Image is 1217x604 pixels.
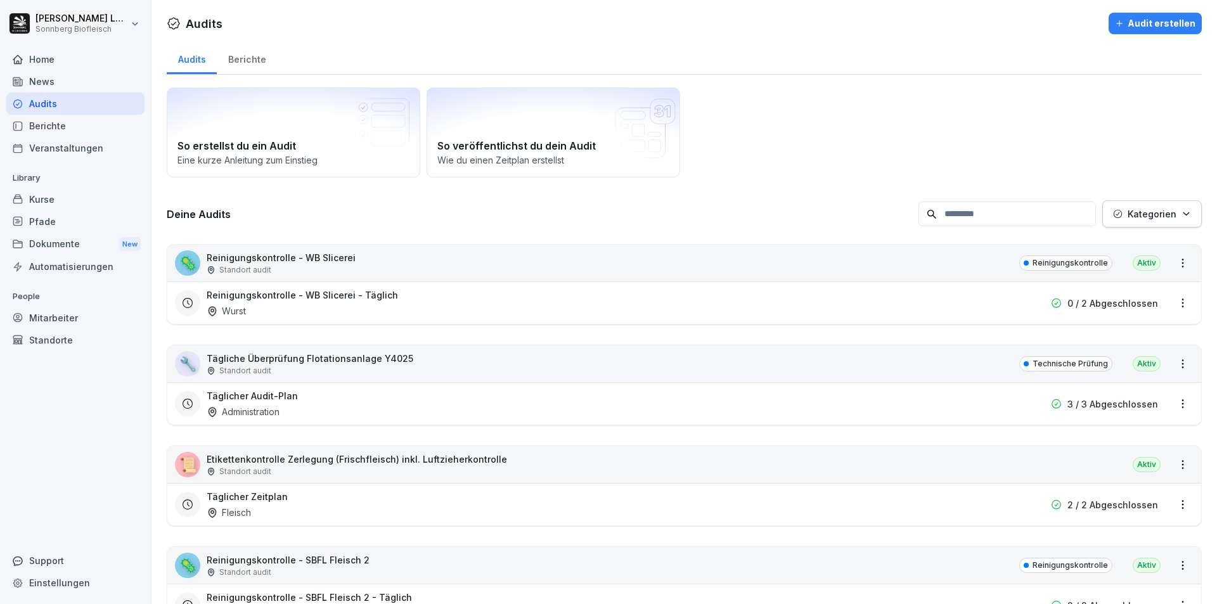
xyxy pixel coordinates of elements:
p: Standort audit [219,365,271,376]
a: Standorte [6,329,145,351]
button: Kategorien [1102,200,1202,228]
p: [PERSON_NAME] Lumetsberger [35,13,128,24]
a: DokumenteNew [6,233,145,256]
h3: Deine Audits [167,207,912,221]
a: Kurse [6,188,145,210]
a: Audits [6,93,145,115]
a: So veröffentlichst du dein AuditWie du einen Zeitplan erstellst [427,87,680,177]
p: Standort audit [219,567,271,578]
div: Administration [207,405,280,418]
p: 2 / 2 Abgeschlossen [1067,498,1158,511]
h3: Täglicher Audit-Plan [207,389,298,402]
div: 📜 [175,452,200,477]
p: Standort audit [219,264,271,276]
h1: Audits [186,15,222,32]
div: 🔧 [175,351,200,376]
a: Mitarbeiter [6,307,145,329]
div: New [119,237,141,252]
a: Berichte [217,42,277,74]
p: Technische Prüfung [1033,358,1108,369]
a: Berichte [6,115,145,137]
div: Support [6,549,145,572]
p: Reinigungskontrolle - SBFL Fleisch 2 [207,553,370,567]
p: Etikettenkontrolle Zerlegung (Frischfleisch) inkl. Luftzieherkontrolle [207,453,507,466]
p: Reinigungskontrolle - WB Slicerei [207,251,356,264]
a: So erstellst du ein AuditEine kurze Anleitung zum Einstieg [167,87,420,177]
p: 3 / 3 Abgeschlossen [1067,397,1158,411]
p: Tägliche Überprüfung Flotationsanlage Y4025 [207,352,413,365]
p: Reinigungskontrolle [1033,560,1108,571]
div: Dokumente [6,233,145,256]
p: Library [6,168,145,188]
p: People [6,286,145,307]
a: Automatisierungen [6,255,145,278]
h2: So erstellst du ein Audit [177,138,409,153]
h3: Reinigungskontrolle - WB Slicerei - Täglich [207,288,398,302]
p: Wie du einen Zeitplan erstellst [437,153,669,167]
p: Standort audit [219,466,271,477]
div: Aktiv [1133,255,1161,271]
div: Aktiv [1133,356,1161,371]
div: 🦠 [175,250,200,276]
a: Veranstaltungen [6,137,145,159]
a: Pfade [6,210,145,233]
a: Home [6,48,145,70]
button: Audit erstellen [1109,13,1202,34]
h2: So veröffentlichst du dein Audit [437,138,669,153]
p: Eine kurze Anleitung zum Einstieg [177,153,409,167]
div: Aktiv [1133,457,1161,472]
h3: Täglicher Zeitplan [207,490,288,503]
div: Audit erstellen [1115,16,1195,30]
p: 0 / 2 Abgeschlossen [1067,297,1158,310]
p: Reinigungskontrolle [1033,257,1108,269]
a: Einstellungen [6,572,145,594]
a: Audits [167,42,217,74]
a: News [6,70,145,93]
p: Kategorien [1128,207,1176,221]
p: Sonnberg Biofleisch [35,25,128,34]
h3: Reinigungskontrolle - SBFL Fleisch 2 - Täglich [207,591,412,604]
div: Aktiv [1133,558,1161,573]
div: Fleisch [207,506,251,519]
div: 🦠 [175,553,200,578]
div: Wurst [207,304,246,318]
